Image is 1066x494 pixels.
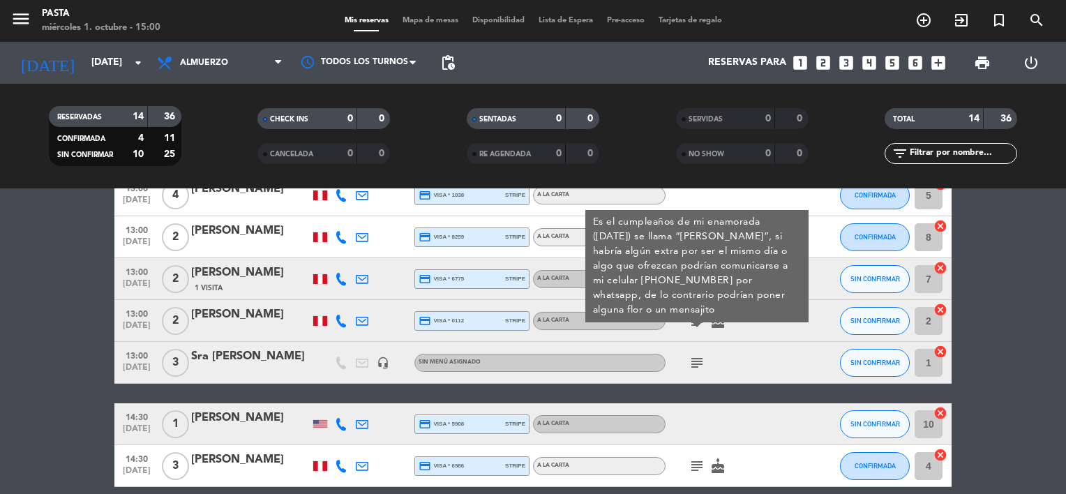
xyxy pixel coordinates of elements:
[840,410,910,438] button: SIN CONFIRMAR
[505,274,525,283] span: stripe
[119,466,154,482] span: [DATE]
[379,149,387,158] strong: 0
[837,54,855,72] i: looks_3
[689,151,724,158] span: NO SHOW
[710,458,726,474] i: cake
[860,54,878,72] i: looks_4
[908,146,1016,161] input: Filtrar por nombre...
[119,221,154,237] span: 13:00
[119,305,154,321] span: 13:00
[689,116,723,123] span: SERVIDAS
[162,452,189,480] span: 3
[814,54,832,72] i: looks_two
[850,275,900,283] span: SIN CONFIRMAR
[119,279,154,295] span: [DATE]
[42,21,160,35] div: miércoles 1. octubre - 15:00
[600,17,652,24] span: Pre-acceso
[440,54,456,71] span: pending_actions
[765,114,771,123] strong: 0
[419,315,464,327] span: visa * 0112
[419,460,431,472] i: credit_card
[419,273,431,285] i: credit_card
[652,17,729,24] span: Tarjetas de regalo
[191,347,310,366] div: Sra [PERSON_NAME]
[587,114,596,123] strong: 0
[162,307,189,335] span: 2
[968,114,979,123] strong: 14
[593,215,802,317] div: Es el cumpleaños de mi enamorada ([DATE]) se llama “[PERSON_NAME]”, si habría algún extra por ser...
[1007,42,1056,84] div: LOG OUT
[893,116,915,123] span: TOTAL
[933,448,947,462] i: cancel
[505,316,525,325] span: stripe
[119,237,154,253] span: [DATE]
[974,54,991,71] span: print
[162,349,189,377] span: 3
[162,181,189,209] span: 4
[419,189,431,202] i: credit_card
[791,54,809,72] i: looks_one
[162,265,189,293] span: 2
[537,463,569,468] span: A la carta
[419,418,464,431] span: visa * 5908
[419,359,481,365] span: Sin menú asignado
[191,180,310,198] div: [PERSON_NAME]
[396,17,465,24] span: Mapa de mesas
[10,47,84,78] i: [DATE]
[933,219,947,233] i: cancel
[850,420,900,428] span: SIN CONFIRMAR
[991,12,1007,29] i: turned_in_not
[556,114,562,123] strong: 0
[195,283,223,294] span: 1 Visita
[840,307,910,335] button: SIN CONFIRMAR
[377,357,389,369] i: headset_mic
[797,114,805,123] strong: 0
[191,409,310,427] div: [PERSON_NAME]
[57,114,102,121] span: RESERVADAS
[347,149,353,158] strong: 0
[953,12,970,29] i: exit_to_app
[906,54,924,72] i: looks_6
[505,190,525,200] span: stripe
[419,418,431,431] i: credit_card
[765,149,771,158] strong: 0
[379,114,387,123] strong: 0
[42,7,160,21] div: Pasta
[119,263,154,279] span: 13:00
[1028,12,1045,29] i: search
[933,303,947,317] i: cancel
[119,450,154,466] span: 14:30
[10,8,31,29] i: menu
[933,345,947,359] i: cancel
[479,116,516,123] span: SENTADAS
[10,8,31,34] button: menu
[708,57,786,68] span: Reservas para
[191,451,310,469] div: [PERSON_NAME]
[164,149,178,159] strong: 25
[855,191,896,199] span: CONFIRMADA
[133,149,144,159] strong: 10
[164,112,178,121] strong: 36
[587,149,596,158] strong: 0
[162,223,189,251] span: 2
[850,359,900,366] span: SIN CONFIRMAR
[855,233,896,241] span: CONFIRMADA
[537,317,569,323] span: A la carta
[419,315,431,327] i: credit_card
[270,151,313,158] span: CANCELADA
[419,231,431,244] i: credit_card
[338,17,396,24] span: Mis reservas
[840,265,910,293] button: SIN CONFIRMAR
[419,273,464,285] span: visa * 6775
[892,145,908,162] i: filter_list
[191,222,310,240] div: [PERSON_NAME]
[537,421,569,426] span: A la carta
[1023,54,1039,71] i: power_settings_new
[57,151,113,158] span: SIN CONFIRMAR
[347,114,353,123] strong: 0
[133,112,144,121] strong: 14
[119,363,154,379] span: [DATE]
[883,54,901,72] i: looks_5
[840,349,910,377] button: SIN CONFIRMAR
[933,261,947,275] i: cancel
